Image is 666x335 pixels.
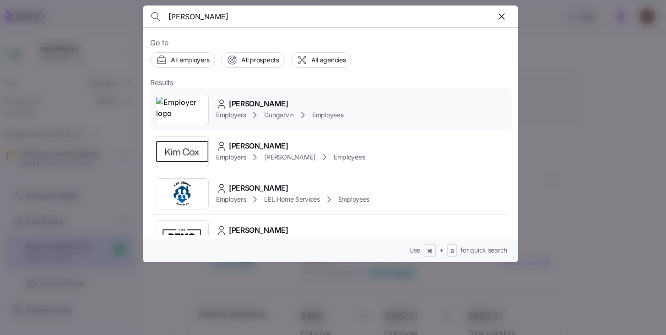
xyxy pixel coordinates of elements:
[264,110,293,120] span: Dungarvin
[229,225,288,236] span: [PERSON_NAME]
[427,247,433,255] span: ⌘
[291,52,352,68] button: All agencies
[156,181,208,207] img: Employer logo
[312,110,343,120] span: Employees
[311,55,346,65] span: All agencies
[450,247,454,255] span: B
[171,55,209,65] span: All employers
[216,153,246,162] span: Employers
[229,182,288,194] span: [PERSON_NAME]
[229,98,288,110] span: [PERSON_NAME]
[264,195,319,204] span: LEL Home Services
[150,77,173,88] span: Results
[216,195,246,204] span: Employers
[150,37,511,49] span: Go to
[229,140,288,152] span: [PERSON_NAME]
[334,153,365,162] span: Employees
[216,110,246,120] span: Employers
[150,52,215,68] button: All employers
[156,139,208,165] img: Employer logo
[221,52,285,68] button: All prospects
[241,55,279,65] span: All prospects
[439,246,444,255] span: +
[409,246,420,255] span: Use
[264,153,315,162] span: [PERSON_NAME]
[460,246,507,255] span: for quick search
[156,223,208,249] img: Employer logo
[156,97,208,122] img: Employer logo
[338,195,369,204] span: Employees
